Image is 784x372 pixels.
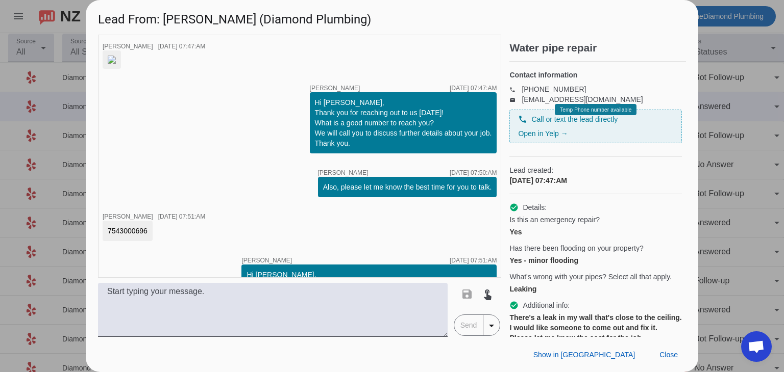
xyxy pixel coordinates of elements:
span: Show in [GEOGRAPHIC_DATA] [533,351,635,359]
span: [PERSON_NAME] [310,85,360,91]
a: [EMAIL_ADDRESS][DOMAIN_NAME] [522,95,643,103]
button: Show in [GEOGRAPHIC_DATA] [525,346,643,364]
span: Lead created: [509,165,682,175]
mat-icon: phone [518,115,527,124]
button: Close [651,346,686,364]
div: [DATE] 07:50:AM [450,170,497,176]
img: LTS0CRK5kxyIPf_Zo-sgjw [108,56,116,64]
div: [DATE] 07:51:AM [158,214,205,220]
mat-icon: email [509,97,522,102]
span: Is this an emergency repair? [509,215,600,225]
div: There's a leak in my wall that's close to the ceiling. I would like someone to come out and fix i... [509,312,682,343]
span: [PERSON_NAME] [241,257,292,263]
mat-icon: arrow_drop_down [485,320,498,332]
div: [DATE] 07:47:AM [450,85,497,91]
a: [PHONE_NUMBER] [522,85,586,93]
span: What's wrong with your pipes? Select all that apply. [509,272,672,282]
a: Open in Yelp → [518,129,568,138]
div: Leaking [509,284,682,294]
mat-icon: phone [509,87,522,92]
span: [PERSON_NAME] [103,213,153,220]
div: Hi [PERSON_NAME], Thank you for providing your information! We'll get back to you as soon as poss... [247,270,492,310]
span: Details: [523,202,547,212]
div: Hi [PERSON_NAME], Thank you for reaching out to us [DATE]! What is a good number to reach you? We... [315,97,492,148]
span: Additional info: [523,300,570,310]
span: [PERSON_NAME] [318,170,369,176]
span: Has there been flooding on your property? [509,243,643,253]
div: [DATE] 07:47:AM [509,175,682,185]
span: Call or text the lead directly [531,114,618,124]
div: Yes - minor flooding [509,255,682,265]
div: Yes [509,227,682,237]
mat-icon: touch_app [481,288,494,300]
div: Open chat [741,331,772,362]
mat-icon: check_circle [509,301,519,310]
mat-icon: check_circle [509,203,519,212]
span: Close [659,351,678,359]
div: [DATE] 07:51:AM [450,257,497,263]
h2: Water pipe repair [509,43,686,53]
div: [DATE] 07:47:AM [158,43,205,49]
span: [PERSON_NAME] [103,43,153,50]
h4: Contact information [509,70,682,80]
span: Temp Phone number available [560,107,631,113]
div: 7543000696 [108,226,148,236]
div: Also, please let me know the best time for you to talk.​ [323,182,492,192]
